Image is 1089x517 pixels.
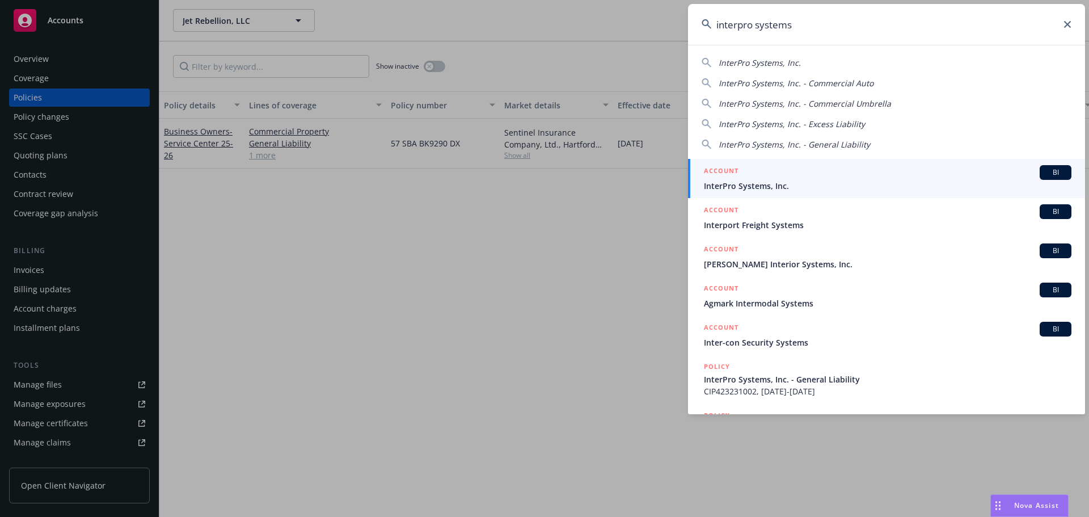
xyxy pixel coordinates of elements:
div: Drag to move [991,495,1005,516]
h5: POLICY [704,410,730,421]
span: Interport Freight Systems [704,219,1071,231]
span: Nova Assist [1014,501,1059,510]
h5: ACCOUNT [704,322,738,335]
a: POLICYInterPro Systems, Inc. - General LiabilityCIP423231002, [DATE]-[DATE] [688,355,1085,403]
span: InterPro Systems, Inc. - Commercial Auto [719,78,873,89]
a: ACCOUNTBI[PERSON_NAME] Interior Systems, Inc. [688,237,1085,276]
span: CIP423231002, [DATE]-[DATE] [704,385,1071,397]
span: InterPro Systems, Inc. - Excess Liability [719,119,865,129]
a: ACCOUNTBIInter-con Security Systems [688,316,1085,355]
span: BI [1044,246,1067,256]
span: BI [1044,167,1067,178]
span: InterPro Systems, Inc. - Commercial Umbrella [719,98,891,109]
span: InterPro Systems, Inc. [719,57,801,68]
span: BI [1044,207,1067,217]
h5: ACCOUNT [704,243,738,257]
a: POLICY [688,403,1085,452]
a: ACCOUNTBIAgmark Intermodal Systems [688,276,1085,316]
a: ACCOUNTBIInterport Freight Systems [688,198,1085,237]
h5: POLICY [704,361,730,372]
h5: ACCOUNT [704,283,738,296]
a: ACCOUNTBIInterPro Systems, Inc. [688,159,1085,198]
button: Nova Assist [990,494,1069,517]
h5: ACCOUNT [704,204,738,218]
h5: ACCOUNT [704,165,738,179]
span: BI [1044,285,1067,295]
input: Search... [688,4,1085,45]
span: [PERSON_NAME] Interior Systems, Inc. [704,258,1071,270]
span: InterPro Systems, Inc. - General Liability [704,373,1071,385]
span: BI [1044,324,1067,334]
span: InterPro Systems, Inc. [704,180,1071,192]
span: Inter-con Security Systems [704,337,1071,348]
span: Agmark Intermodal Systems [704,297,1071,309]
span: InterPro Systems, Inc. - General Liability [719,139,870,150]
